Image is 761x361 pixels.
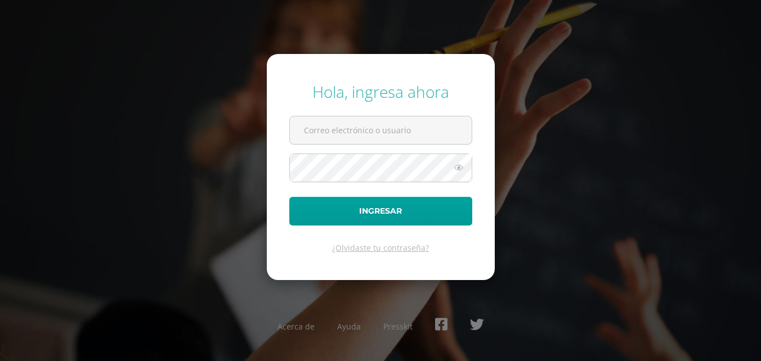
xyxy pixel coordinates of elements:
[277,321,315,332] a: Acerca de
[290,116,472,144] input: Correo electrónico o usuario
[289,197,472,225] button: Ingresar
[289,81,472,102] div: Hola, ingresa ahora
[383,321,413,332] a: Presskit
[337,321,361,332] a: Ayuda
[332,242,429,253] a: ¿Olvidaste tu contraseña?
